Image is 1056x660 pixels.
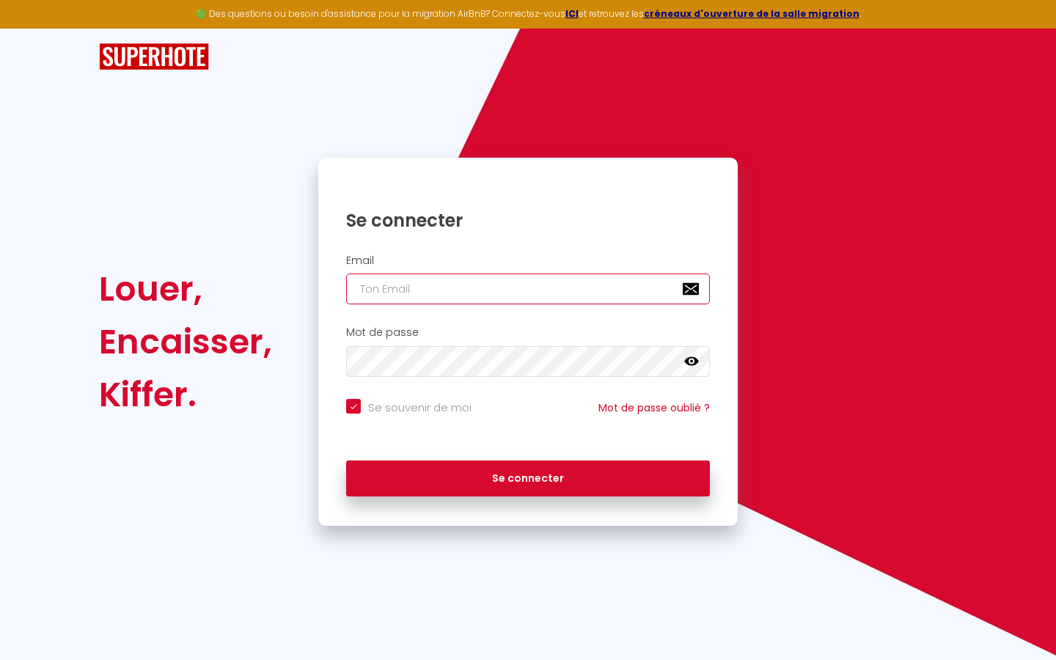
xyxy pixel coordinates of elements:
[346,461,710,497] button: Se connecter
[346,326,710,339] h2: Mot de passe
[346,254,710,267] h2: Email
[644,7,859,20] a: créneaux d'ouverture de la salle migration
[99,43,209,70] img: SuperHote logo
[99,263,272,315] div: Louer,
[12,6,56,50] button: Ouvrir le widget de chat LiveChat
[346,274,710,304] input: Ton Email
[99,368,272,421] div: Kiffer.
[99,315,272,368] div: Encaisser,
[346,209,710,232] h1: Se connecter
[598,400,710,415] a: Mot de passe oublié ?
[565,7,579,20] a: ICI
